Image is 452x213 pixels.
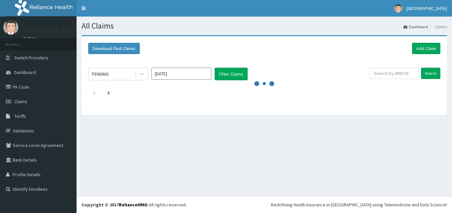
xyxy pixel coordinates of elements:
input: Search [421,68,440,79]
li: Claims [429,24,447,30]
input: Select Month and Year [151,68,211,80]
span: Switch Providers [14,55,48,61]
p: [GEOGRAPHIC_DATA] [23,27,78,33]
a: Previous page [93,90,96,96]
img: User Image [394,4,402,13]
a: Online [23,36,39,41]
div: Redefining Heath Insurance in [GEOGRAPHIC_DATA] using Telemedicine and Data Science! [271,201,447,208]
button: Download Paid Claims [88,43,140,54]
span: Dashboard [14,69,36,75]
footer: All rights reserved. [77,196,452,213]
a: RelianceHMO [119,202,147,208]
input: Search by HMO ID [369,68,419,79]
button: Filter Claims [215,68,248,80]
svg: audio-loading [254,74,274,94]
span: [GEOGRAPHIC_DATA] [406,5,447,11]
a: Dashboard [403,24,428,30]
h1: All Claims [82,22,447,30]
img: User Image [3,20,18,35]
div: PENDING [92,71,109,77]
span: Claims [14,99,27,105]
strong: Copyright © 2017 . [82,202,149,208]
a: Add Claim [412,43,440,54]
span: Tariffs [14,113,26,119]
a: Next page [108,90,110,96]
